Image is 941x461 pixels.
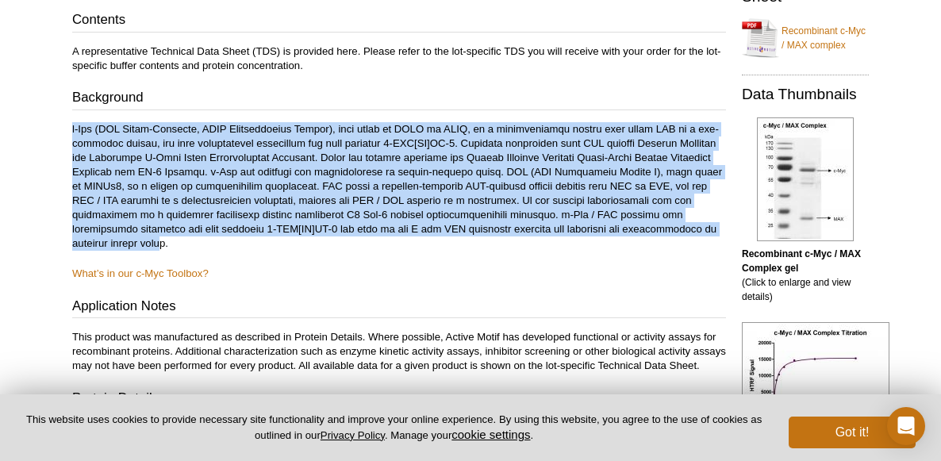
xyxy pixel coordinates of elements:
a: What’s in our c-Myc Toolbox? [72,267,209,279]
img: Recombinant c-Myc / MAX Complex gel [757,117,854,241]
h2: Data Thumbnails [742,87,869,102]
p: A representative Technical Data Sheet (TDS) is provided here. Please refer to the lot-specific TD... [72,44,726,73]
button: cookie settings [451,428,530,441]
img: <b>Recombinant c-Myc / MAX Complex HTRF activity assay.<b> [742,322,889,431]
div: Open Intercom Messenger [887,407,925,445]
b: Recombinant c-Myc / MAX Complex gel [742,248,861,274]
h3: Application Notes [72,297,726,319]
button: Got it! [789,417,916,448]
p: l-Ips (DOL Sitam-Consecte, ADIP Elitseddoeius Tempor), inci utlab et DOLO ma ALIQ, en a minimveni... [72,122,726,251]
p: This website uses cookies to provide necessary site functionality and improve your online experie... [25,413,762,443]
p: (Click to enlarge and view details) [742,247,869,304]
h3: Contents [72,10,726,33]
h3: Protein Details [72,389,726,411]
a: Privacy Policy [321,429,385,441]
h3: Background [72,88,726,110]
p: This product was manufactured as described in Protein Details. Where possible, Active Motif has d... [72,330,726,373]
a: Recombinant c-Myc / MAX complex [742,14,869,62]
